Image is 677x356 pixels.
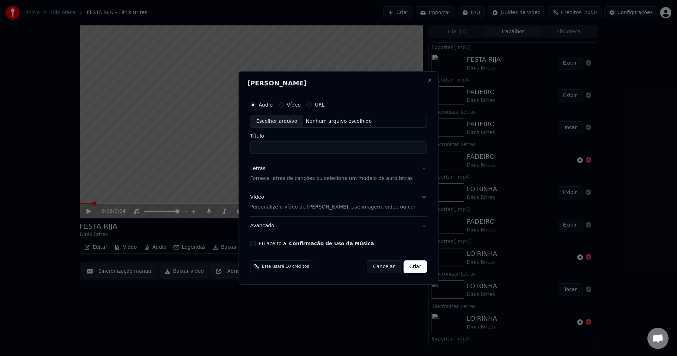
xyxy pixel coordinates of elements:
p: Personalize o vídeo de [PERSON_NAME]: use imagem, vídeo ou cor [250,204,416,211]
p: Forneça letras de canções ou selecione um modelo de auto letras [250,175,413,182]
button: VídeoPersonalize o vídeo de [PERSON_NAME]: use imagem, vídeo ou cor [250,188,427,217]
button: Eu aceito a [289,241,374,246]
button: LetrasForneça letras de canções ou selecione um modelo de auto letras [250,160,427,188]
label: Vídeo [287,102,301,107]
span: Este usará 10 créditos [262,264,309,270]
label: Título [250,134,427,139]
h2: [PERSON_NAME] [248,80,430,86]
button: Avançado [250,217,427,235]
label: Áudio [259,102,273,107]
label: Eu aceito a [259,241,374,246]
div: Letras [250,165,266,173]
div: Nenhum arquivo escolhido [303,118,374,125]
div: Vídeo [250,194,416,211]
button: Criar [404,260,427,273]
label: URL [315,102,325,107]
button: Cancelar [367,260,401,273]
div: Escolher arquivo [251,115,303,128]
